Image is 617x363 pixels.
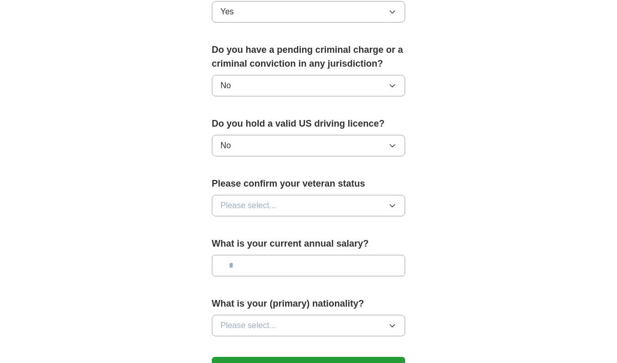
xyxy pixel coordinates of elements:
button: No [212,75,406,96]
label: Please confirm your veteran status [212,177,406,191]
button: Yes [212,1,406,23]
label: What is your (primary) nationality? [212,297,406,311]
span: Please select... [221,199,276,212]
span: No [221,139,231,152]
span: No [221,79,231,92]
label: Do you hold a valid US driving licence? [212,117,406,131]
button: No [212,135,406,156]
span: Yes [221,6,234,18]
span: Please select... [221,319,276,332]
label: What is your current annual salary? [212,237,406,251]
button: Please select... [212,195,406,216]
button: Please select... [212,315,406,336]
label: Do you have a pending criminal charge or a criminal conviction in any jurisdiction? [212,43,406,71]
